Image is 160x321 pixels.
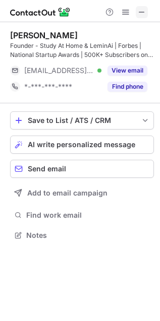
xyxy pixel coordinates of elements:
[10,228,154,242] button: Notes
[108,82,147,92] button: Reveal Button
[10,30,78,40] div: [PERSON_NAME]
[10,111,154,130] button: save-profile-one-click
[10,208,154,222] button: Find work email
[28,141,135,149] span: AI write personalized message
[26,211,150,220] span: Find work email
[26,231,150,240] span: Notes
[10,6,71,18] img: ContactOut v5.3.10
[10,160,154,178] button: Send email
[10,41,154,59] div: Founder - Study At Home & LeminAi | Forbes | National Startup Awards | 500K+ Subscribers on YouTube
[10,136,154,154] button: AI write personalized message
[10,184,154,202] button: Add to email campaign
[24,66,94,75] span: [EMAIL_ADDRESS][DOMAIN_NAME]
[28,165,66,173] span: Send email
[27,189,108,197] span: Add to email campaign
[108,66,147,76] button: Reveal Button
[28,116,136,124] div: Save to List / ATS / CRM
